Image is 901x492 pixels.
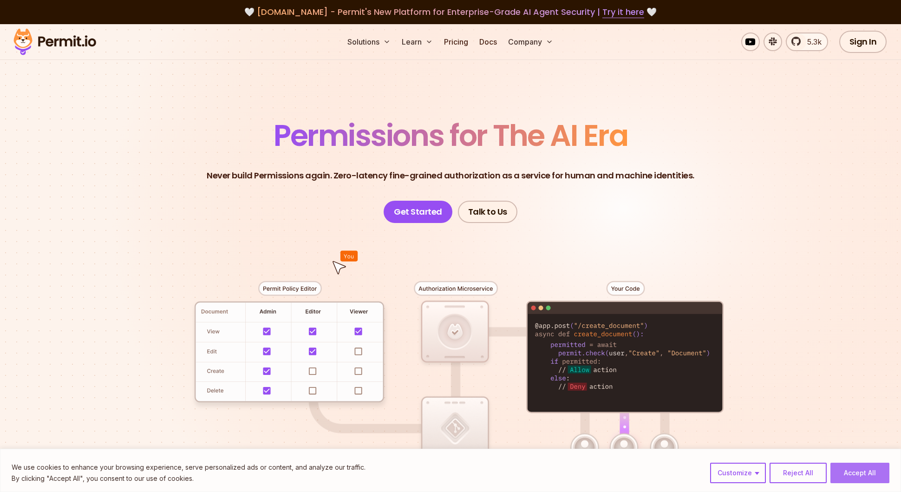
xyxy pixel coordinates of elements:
[440,33,472,51] a: Pricing
[770,463,827,483] button: Reject All
[830,463,889,483] button: Accept All
[839,31,887,53] a: Sign In
[786,33,828,51] a: 5.3k
[398,33,437,51] button: Learn
[344,33,394,51] button: Solutions
[384,201,452,223] a: Get Started
[802,36,822,47] span: 5.3k
[710,463,766,483] button: Customize
[504,33,557,51] button: Company
[274,115,627,156] span: Permissions for The AI Era
[12,473,366,484] p: By clicking "Accept All", you consent to our use of cookies.
[458,201,517,223] a: Talk to Us
[22,6,879,19] div: 🤍 🤍
[9,26,100,58] img: Permit logo
[602,6,644,18] a: Try it here
[12,462,366,473] p: We use cookies to enhance your browsing experience, serve personalized ads or content, and analyz...
[476,33,501,51] a: Docs
[207,169,694,182] p: Never build Permissions again. Zero-latency fine-grained authorization as a service for human and...
[257,6,644,18] span: [DOMAIN_NAME] - Permit's New Platform for Enterprise-Grade AI Agent Security |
